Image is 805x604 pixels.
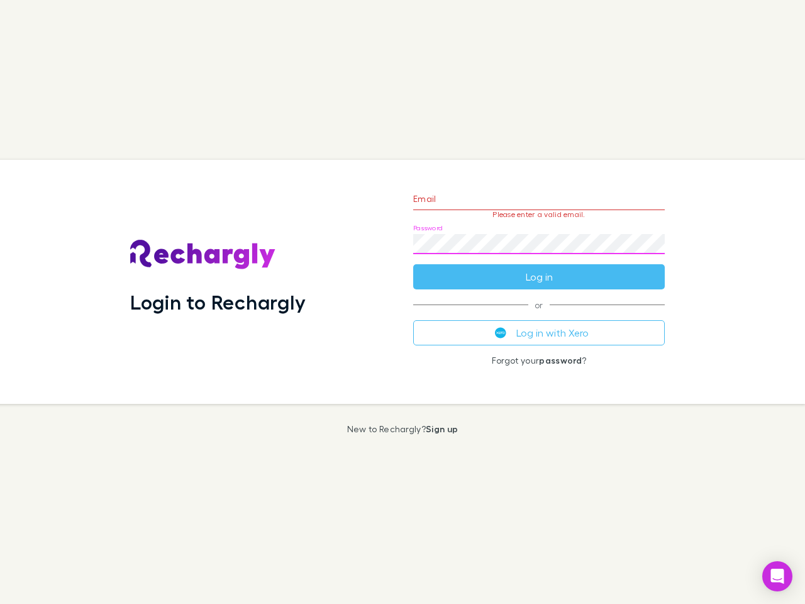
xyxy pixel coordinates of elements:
[347,424,458,434] p: New to Rechargly?
[413,355,665,366] p: Forgot your ?
[130,290,306,314] h1: Login to Rechargly
[413,210,665,219] p: Please enter a valid email.
[413,320,665,345] button: Log in with Xero
[426,423,458,434] a: Sign up
[130,240,276,270] img: Rechargly's Logo
[762,561,792,591] div: Open Intercom Messenger
[539,355,582,366] a: password
[413,223,443,233] label: Password
[413,264,665,289] button: Log in
[495,327,506,338] img: Xero's logo
[413,305,665,305] span: or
